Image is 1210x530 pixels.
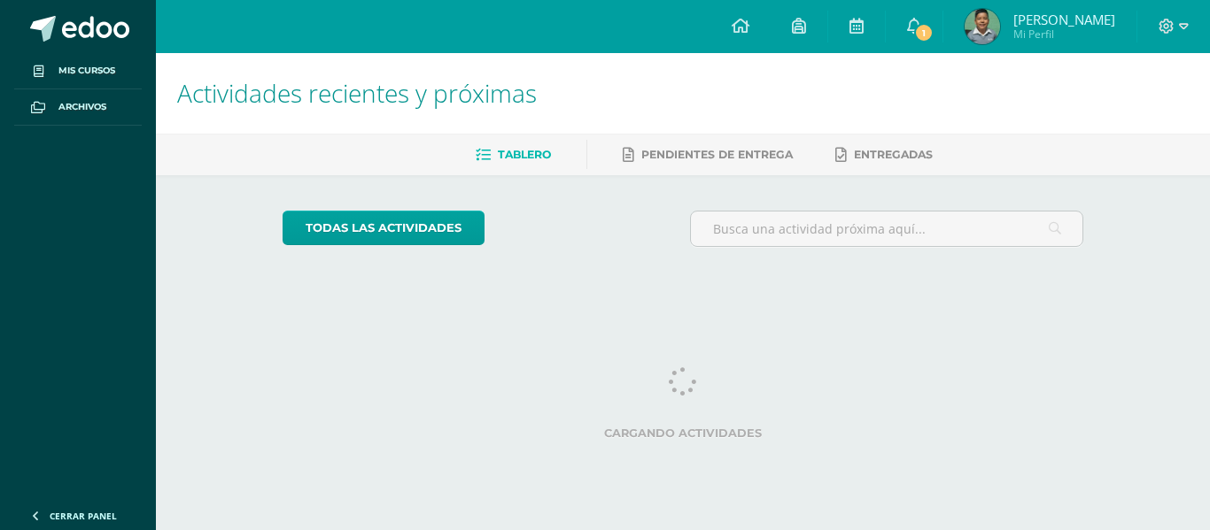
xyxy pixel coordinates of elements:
a: Archivos [14,89,142,126]
span: Pendientes de entrega [641,148,793,161]
a: Mis cursos [14,53,142,89]
a: todas las Actividades [283,211,485,245]
span: [PERSON_NAME] [1013,11,1115,28]
span: Tablero [498,148,551,161]
span: Mi Perfil [1013,27,1115,42]
span: 1 [914,23,934,42]
input: Busca una actividad próxima aquí... [691,211,1083,246]
span: Archivos [58,100,106,114]
a: Tablero [476,141,551,169]
img: 41ca0d4eba1897cd241970e06f97e7d4.png [965,9,1000,44]
a: Entregadas [835,141,933,169]
span: Cerrar panel [50,510,117,522]
label: Cargando actividades [283,426,1084,440]
span: Mis cursos [58,64,115,78]
a: Pendientes de entrega [623,141,793,169]
span: Actividades recientes y próximas [177,76,537,110]
span: Entregadas [854,148,933,161]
